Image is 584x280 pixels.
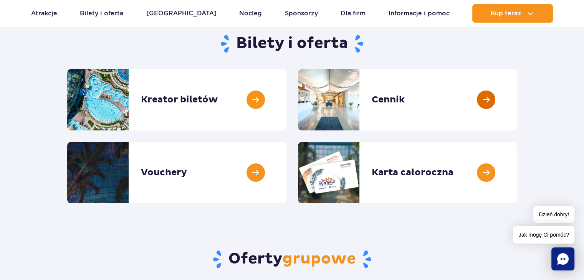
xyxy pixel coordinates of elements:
span: Jak mogę Ci pomóc? [513,226,574,244]
span: Dzień dobry! [533,206,574,223]
button: Kup teraz [472,4,553,23]
a: Informacje i pomoc [389,4,450,23]
a: Bilety i oferta [80,4,123,23]
span: Kup teraz [491,10,521,17]
h2: Oferty [67,249,517,269]
a: Dla firm [341,4,366,23]
a: Nocleg [239,4,262,23]
a: Atrakcje [31,4,57,23]
div: Chat [551,247,574,270]
a: [GEOGRAPHIC_DATA] [146,4,217,23]
a: Sponsorzy [285,4,318,23]
h1: Bilety i oferta [67,34,517,54]
span: grupowe [282,249,356,268]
